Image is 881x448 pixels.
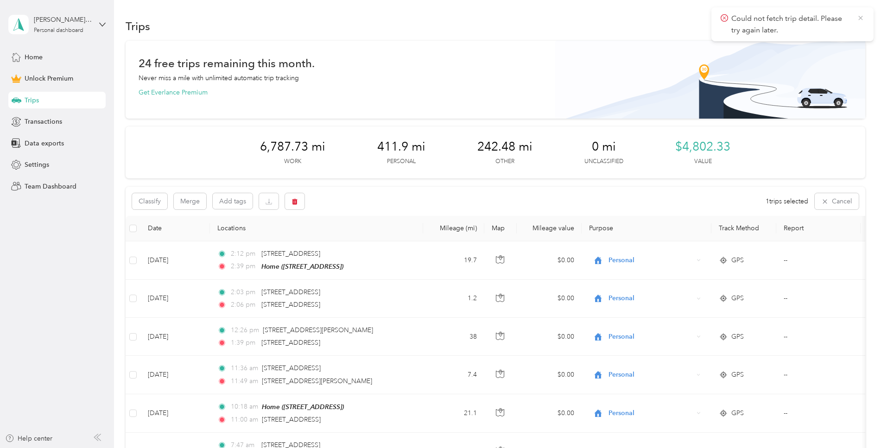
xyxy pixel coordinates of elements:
span: Unlock Premium [25,74,73,83]
span: 11:49 am [231,376,258,386]
h1: Trips [126,21,150,31]
th: Mileage value [517,216,582,241]
span: 1:39 pm [231,338,257,348]
span: [STREET_ADDRESS] [261,288,320,296]
span: Team Dashboard [25,182,76,191]
span: 411.9 mi [377,139,425,154]
span: 2:12 pm [231,249,257,259]
th: Track Method [711,216,776,241]
h1: 24 free trips remaining this month. [139,58,315,68]
td: $0.00 [517,356,582,394]
span: GPS [731,293,744,303]
img: Banner [555,41,865,119]
div: Personal dashboard [34,28,83,33]
span: Personal [608,408,693,418]
span: Trips [25,95,39,105]
span: [STREET_ADDRESS] [262,364,321,372]
span: [STREET_ADDRESS] [261,250,320,258]
p: Personal [387,158,416,166]
button: Add tags [213,193,253,209]
span: GPS [731,332,744,342]
span: Personal [608,293,693,303]
button: Cancel [815,193,859,209]
span: [STREET_ADDRESS] [261,339,320,347]
th: Date [140,216,210,241]
p: Never miss a mile with unlimited automatic trip tracking [139,73,299,83]
div: [PERSON_NAME][EMAIL_ADDRESS][DOMAIN_NAME] [34,15,92,25]
p: Could not fetch trip detail. Please try again later. [731,13,850,36]
span: $4,802.33 [675,139,730,154]
span: Personal [608,370,693,380]
td: [DATE] [140,318,210,356]
td: -- [776,394,861,433]
span: [STREET_ADDRESS][PERSON_NAME] [263,326,373,334]
p: Value [694,158,712,166]
td: 21.1 [423,394,484,433]
span: 11:36 am [231,363,258,373]
td: -- [776,318,861,356]
span: 6,787.73 mi [260,139,325,154]
button: Classify [132,193,167,209]
span: [STREET_ADDRESS] [261,301,320,309]
span: 0 mi [592,139,616,154]
span: Data exports [25,139,64,148]
th: Mileage (mi) [423,216,484,241]
span: [STREET_ADDRESS][PERSON_NAME] [262,377,372,385]
td: $0.00 [517,280,582,318]
span: 10:18 am [231,402,258,412]
button: Help center [5,434,52,443]
span: Home [25,52,43,62]
span: GPS [731,370,744,380]
td: [DATE] [140,394,210,433]
span: 2:03 pm [231,287,257,297]
span: 12:26 pm [231,325,259,335]
iframe: Everlance-gr Chat Button Frame [829,396,881,448]
span: 242.48 mi [477,139,532,154]
span: GPS [731,408,744,418]
span: 1 trips selected [766,196,808,206]
span: Personal [608,255,693,265]
td: 19.7 [423,241,484,280]
th: Purpose [582,216,711,241]
th: Report [776,216,861,241]
td: -- [776,241,861,280]
span: 11:00 am [231,415,258,425]
td: $0.00 [517,318,582,356]
span: GPS [731,255,744,265]
span: Home ([STREET_ADDRESS]) [261,263,343,270]
td: -- [776,280,861,318]
button: Get Everlance Premium [139,88,208,97]
td: -- [776,356,861,394]
p: Unclassified [584,158,623,166]
span: [STREET_ADDRESS] [262,416,321,423]
span: Home ([STREET_ADDRESS]) [262,403,344,410]
p: Work [284,158,301,166]
span: Transactions [25,117,62,126]
button: Merge [174,193,206,209]
td: [DATE] [140,241,210,280]
td: $0.00 [517,241,582,280]
td: [DATE] [140,356,210,394]
th: Map [484,216,517,241]
td: 38 [423,318,484,356]
span: 2:39 pm [231,261,257,271]
th: Locations [210,216,423,241]
span: Settings [25,160,49,170]
td: 1.2 [423,280,484,318]
td: 7.4 [423,356,484,394]
span: Personal [608,332,693,342]
span: 2:06 pm [231,300,257,310]
td: [DATE] [140,280,210,318]
td: $0.00 [517,394,582,433]
p: Other [495,158,514,166]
